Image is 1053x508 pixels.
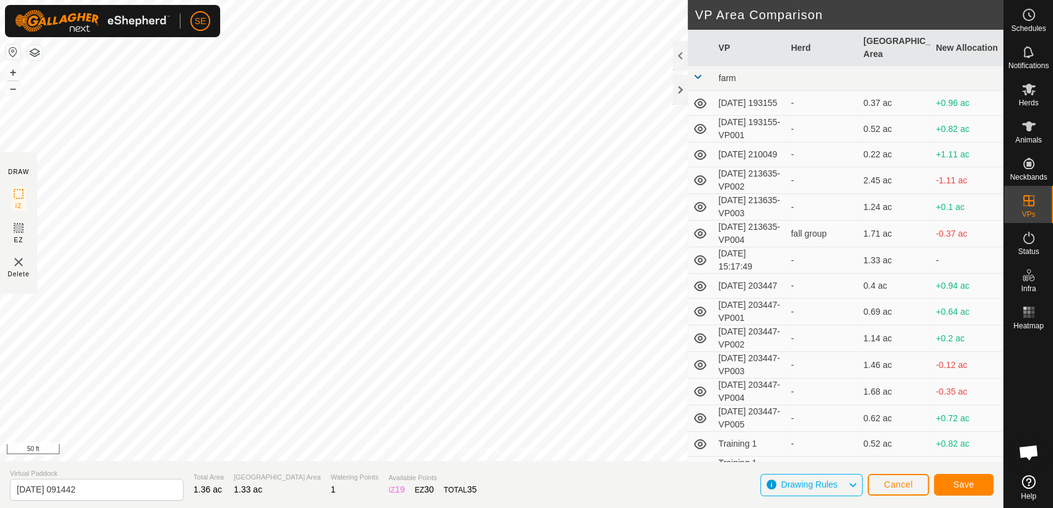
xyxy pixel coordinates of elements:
[931,325,1003,352] td: +0.2 ac
[791,412,853,425] div: -
[858,247,931,274] td: 1.33 ac
[514,445,551,456] a: Contact Us
[931,142,1003,167] td: +1.11 ac
[858,325,931,352] td: 1.14 ac
[931,91,1003,116] td: +0.96 ac
[858,299,931,325] td: 0.69 ac
[714,194,786,221] td: [DATE] 213635-VP003
[791,332,853,345] div: -
[791,97,853,110] div: -
[791,385,853,398] div: -
[415,483,434,496] div: EZ
[791,437,853,450] div: -
[15,10,170,32] img: Gallagher Logo
[931,457,1003,483] td: +0.67 ac
[1010,434,1047,471] div: Open chat
[858,432,931,457] td: 0.52 ac
[714,405,786,432] td: [DATE] 203447-VP005
[931,194,1003,221] td: +0.1 ac
[934,474,993,496] button: Save
[331,484,335,494] span: 1
[858,30,931,66] th: [GEOGRAPHIC_DATA] Area
[714,247,786,274] td: [DATE] 15:17:49
[791,227,853,240] div: fall group
[714,167,786,194] td: [DATE] 213635-VP002
[11,255,26,269] img: VP
[791,148,853,161] div: -
[714,274,786,299] td: [DATE] 203447
[931,432,1003,457] td: +0.82 ac
[444,483,477,496] div: TOTAL
[453,445,499,456] a: Privacy Policy
[931,221,1003,247] td: -0.37 ac
[234,484,262,494] span: 1.33 ac
[714,379,786,405] td: [DATE] 203447-VP004
[714,221,786,247] td: [DATE] 213635-VP004
[193,472,224,483] span: Total Area
[884,480,913,489] span: Cancel
[1010,173,1047,181] span: Neckbands
[714,432,786,457] td: Training 1
[719,73,736,83] span: farm
[424,484,434,494] span: 30
[781,480,837,489] span: Drawing Rules
[931,405,1003,432] td: +0.72 ac
[714,142,786,167] td: [DATE] 210049
[791,359,853,372] div: -
[714,352,786,379] td: [DATE] 203447-VP003
[931,274,1003,299] td: +0.94 ac
[695,7,1003,22] h2: VP Area Comparison
[195,15,207,28] span: SE
[1018,248,1039,255] span: Status
[931,167,1003,194] td: -1.11 ac
[931,247,1003,274] td: -
[1018,99,1038,107] span: Herds
[714,325,786,352] td: [DATE] 203447-VP002
[858,116,931,142] td: 0.52 ac
[714,91,786,116] td: [DATE] 193155
[858,167,931,194] td: 2.45 ac
[467,484,477,494] span: 35
[858,142,931,167] td: 0.22 ac
[27,45,42,60] button: Map Layers
[858,91,931,116] td: 0.37 ac
[791,174,853,187] div: -
[931,352,1003,379] td: -0.12 ac
[8,167,29,177] div: DRAW
[10,468,184,479] span: Virtual Paddock
[6,45,20,59] button: Reset Map
[14,235,24,245] span: EZ
[858,274,931,299] td: 0.4 ac
[858,194,931,221] td: 1.24 ac
[1008,62,1049,69] span: Notifications
[16,201,22,211] span: IZ
[953,480,974,489] span: Save
[868,474,929,496] button: Cancel
[6,81,20,96] button: –
[193,484,222,494] span: 1.36 ac
[1021,493,1036,500] span: Help
[234,472,321,483] span: [GEOGRAPHIC_DATA] Area
[1013,322,1044,330] span: Heatmap
[791,305,853,318] div: -
[791,201,853,214] div: -
[714,457,786,483] td: Training 1-VP001
[1021,285,1036,292] span: Infra
[8,269,30,279] span: Delete
[931,30,1003,66] th: New Allocation
[1011,25,1046,32] span: Schedules
[791,279,853,292] div: -
[388,483,404,496] div: IZ
[395,484,405,494] span: 19
[6,65,20,80] button: +
[1015,136,1042,144] span: Animals
[858,221,931,247] td: 1.71 ac
[1021,211,1035,218] span: VPs
[858,352,931,379] td: 1.46 ac
[714,116,786,142] td: [DATE] 193155-VP001
[791,123,853,136] div: -
[858,405,931,432] td: 0.62 ac
[858,457,931,483] td: 0.67 ac
[931,379,1003,405] td: -0.35 ac
[858,379,931,405] td: 1.68 ac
